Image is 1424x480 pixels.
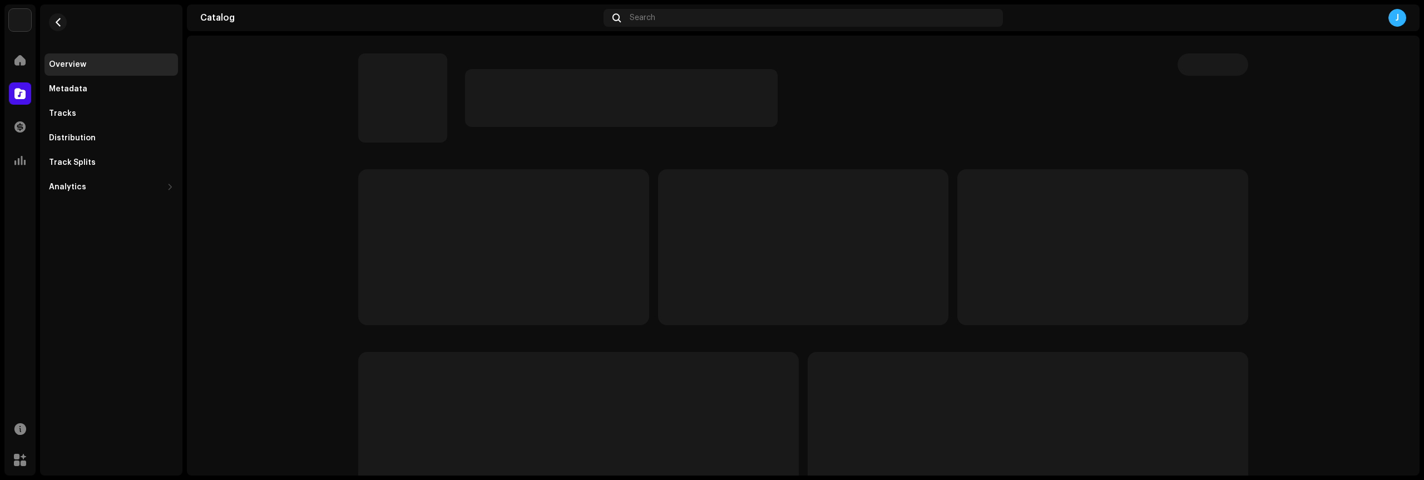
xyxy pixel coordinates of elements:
div: Distribution [49,134,96,143]
div: Track Splits [49,158,96,167]
div: Overview [49,60,86,69]
div: Catalog [200,13,599,22]
img: bb549e82-3f54-41b5-8d74-ce06bd45c366 [9,9,31,31]
div: J [1388,9,1406,27]
re-m-nav-dropdown: Analytics [44,176,178,198]
div: Analytics [49,183,86,192]
re-m-nav-item: Tracks [44,102,178,125]
div: Metadata [49,85,87,94]
div: Tracks [49,109,76,118]
re-m-nav-item: Distribution [44,127,178,149]
re-m-nav-item: Overview [44,53,178,76]
re-m-nav-item: Metadata [44,78,178,100]
span: Search [630,13,655,22]
re-m-nav-item: Track Splits [44,151,178,174]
